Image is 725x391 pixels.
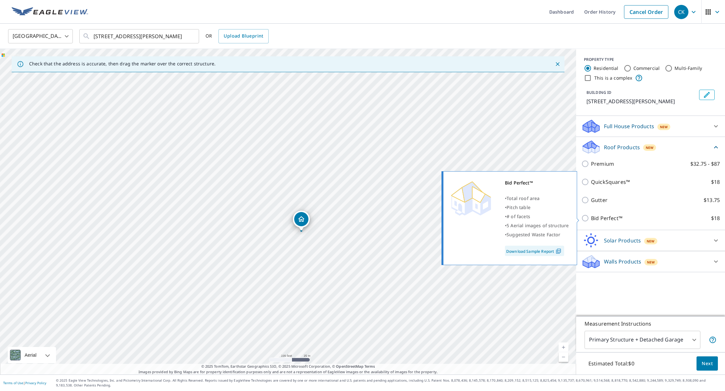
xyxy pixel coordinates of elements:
span: Upload Blueprint [224,32,263,40]
div: CK [674,5,688,19]
p: Walls Products [604,258,641,265]
div: Primary Structure + Detached Garage [585,331,700,349]
img: EV Logo [12,7,88,17]
span: © 2025 TomTom, Earthstar Geographics SIO, © 2025 Microsoft Corporation, © [201,364,375,369]
span: New [646,145,653,150]
button: Edit building 1 [699,90,715,100]
p: Premium [591,160,614,168]
p: Estimated Total: $0 [583,356,640,371]
label: This is a complex [594,75,632,81]
a: Privacy Policy [25,381,46,385]
p: $18 [711,178,720,186]
p: Check that the address is accurate, then drag the marker over the correct structure. [29,61,216,67]
div: • [505,212,569,221]
p: $18 [711,214,720,222]
div: Walls ProductsNew [581,254,720,269]
button: Close [553,60,562,68]
div: Aerial [23,347,39,363]
a: Current Level 18, Zoom In [559,342,568,352]
img: Pdf Icon [554,248,563,254]
p: | [3,381,46,385]
a: Terms [364,364,375,369]
div: • [505,230,569,239]
p: Gutter [591,196,608,204]
span: 5 Aerial images of structure [507,222,569,229]
span: Total roof area [507,195,540,201]
p: Solar Products [604,237,641,244]
p: BUILDING ID [586,90,611,95]
a: OpenStreetMap [336,364,363,369]
button: Next [697,356,718,371]
span: Pitch table [507,204,530,210]
p: [STREET_ADDRESS][PERSON_NAME] [586,97,697,105]
div: • [505,194,569,203]
label: Residential [594,65,619,72]
a: Upload Blueprint [218,29,268,43]
span: Your report will include the primary structure and a detached garage if one exists. [709,336,717,344]
p: $32.75 - $87 [690,160,720,168]
p: Full House Products [604,122,654,130]
div: Aerial [8,347,56,363]
label: Commercial [633,65,660,72]
input: Search by address or latitude-longitude [94,27,186,45]
label: Multi-Family [675,65,702,72]
p: $13.75 [704,196,720,204]
p: Bid Perfect™ [591,214,622,222]
div: [GEOGRAPHIC_DATA] [8,27,73,45]
a: Current Level 18, Zoom Out [559,352,568,362]
p: Roof Products [604,143,640,151]
span: New [647,260,655,265]
div: OR [206,29,269,43]
img: Premium [448,178,494,217]
span: Next [702,360,713,368]
span: # of facets [507,213,530,219]
a: Terms of Use [3,381,23,385]
div: Full House ProductsNew [581,118,720,134]
div: Roof ProductsNew [581,140,720,155]
div: PROPERTY TYPE [584,57,717,62]
div: Dropped pin, building 1, Residential property, 8004 Keyes Ave Cleveland, OH 44104 [293,211,310,231]
p: QuickSquares™ [591,178,630,186]
div: • [505,221,569,230]
div: Solar ProductsNew [581,233,720,248]
div: Bid Perfect™ [505,178,569,187]
p: Measurement Instructions [585,320,717,328]
span: New [660,124,668,129]
div: • [505,203,569,212]
a: Download Sample Report [505,246,564,256]
span: New [647,239,654,244]
a: Cancel Order [624,5,668,19]
p: © 2025 Eagle View Technologies, Inc. and Pictometry International Corp. All Rights Reserved. Repo... [56,378,722,388]
span: Suggested Waste Factor [507,231,560,238]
